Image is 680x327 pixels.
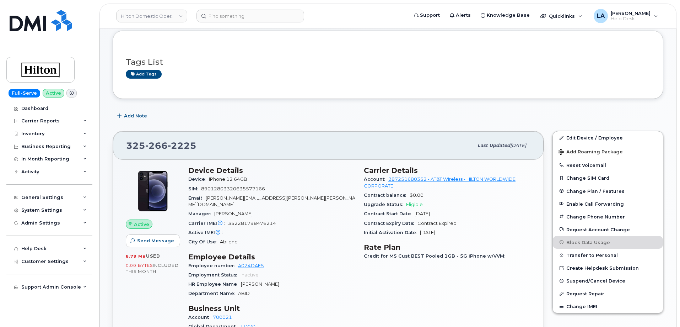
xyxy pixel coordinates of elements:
a: Edit Device / Employee [553,131,663,144]
span: Active [134,221,149,228]
span: [PERSON_NAME] [241,281,279,287]
span: Contract Expiry Date [364,221,417,226]
span: Add Roaming Package [558,149,623,156]
span: Quicklinks [549,13,575,19]
a: Hilton Domestic Operating Company Inc [116,10,187,22]
button: Reset Voicemail [553,159,663,172]
h3: Carrier Details [364,166,531,175]
span: City Of Use [188,239,220,244]
a: 287251680352 - AT&T Wireless - HILTON WORLDWIDE CORPORATE [364,176,516,188]
span: [PERSON_NAME] [611,10,651,16]
button: Change SIM Card [553,172,663,184]
img: iPhone_12.jpg [131,170,174,212]
span: 89012803320635577166 [201,186,265,191]
span: Knowledge Base [487,12,530,19]
span: 352281798476214 [228,221,276,226]
span: Contract Expired [417,221,457,226]
span: Active IMEI [188,230,226,235]
a: 700021 [213,315,232,320]
span: [DATE] [415,211,430,216]
span: [PERSON_NAME][EMAIL_ADDRESS][PERSON_NAME][PERSON_NAME][DOMAIN_NAME] [188,195,355,207]
span: Carrier IMEI [188,221,228,226]
a: Knowledge Base [476,8,535,22]
span: 2225 [168,140,196,151]
button: Send Message [126,234,180,247]
h3: Tags List [126,58,650,67]
iframe: Messenger Launcher [649,296,675,322]
span: LA [597,12,605,20]
span: Employee number [188,263,238,268]
span: Employment Status [188,272,241,278]
button: Add Note [113,110,153,122]
span: Account [364,176,388,182]
button: Enable Call Forwarding [553,197,663,210]
span: [PERSON_NAME] [214,211,253,216]
span: Manager [188,211,214,216]
span: 325 [126,140,196,151]
span: used [146,253,160,259]
span: 0.00 Bytes [126,263,153,268]
h3: Business Unit [188,304,355,313]
span: Contract balance [364,192,410,198]
span: Device [188,176,209,182]
span: Enable Call Forwarding [566,201,624,206]
button: Block Data Usage [553,236,663,249]
button: Change Plan / Features [553,185,663,197]
button: Add Roaming Package [553,144,663,159]
span: Eligible [406,202,423,207]
a: Add tags [126,70,162,79]
span: Account [188,315,213,320]
span: Credit for MS Cust BEST Pooled 1GB - 5G iPhone w/VVM [364,253,508,259]
div: Lanette Aparicio [589,9,663,23]
a: Support [409,8,445,22]
span: Send Message [137,237,174,244]
a: Create Helpdesk Submission [553,262,663,274]
span: Initial Activation Date [364,230,420,235]
span: Help Desk [611,16,651,22]
h3: Rate Plan [364,243,531,252]
span: [DATE] [510,143,526,148]
span: HR Employee Name [188,281,241,287]
span: iPhone 12 64GB [209,176,247,182]
span: SIM [188,186,201,191]
a: Alerts [445,8,476,22]
span: $0.00 [410,192,423,198]
h3: Employee Details [188,253,355,261]
span: Email [188,195,206,201]
h3: Device Details [188,166,355,175]
span: Last updated [477,143,510,148]
span: Suspend/Cancel Device [566,278,625,284]
button: Change Phone Number [553,210,663,223]
div: Quicklinks [535,9,587,23]
span: Add Note [124,112,147,119]
button: Change IMEI [553,300,663,313]
input: Find something... [196,10,304,22]
a: A024DAF5 [238,263,264,268]
span: Alerts [456,12,471,19]
span: [DATE] [420,230,435,235]
span: Upgrade Status [364,202,406,207]
button: Request Account Change [553,223,663,236]
span: ABIDT [238,291,252,296]
span: Inactive [241,272,259,278]
span: Department Name [188,291,238,296]
span: 266 [145,140,168,151]
span: Change Plan / Features [566,188,625,194]
span: — [226,230,231,235]
span: Contract Start Date [364,211,415,216]
button: Suspend/Cancel Device [553,274,663,287]
span: Support [420,12,440,19]
button: Request Repair [553,287,663,300]
span: Abilene [220,239,238,244]
span: 8.79 MB [126,254,146,259]
button: Transfer to Personal [553,249,663,262]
